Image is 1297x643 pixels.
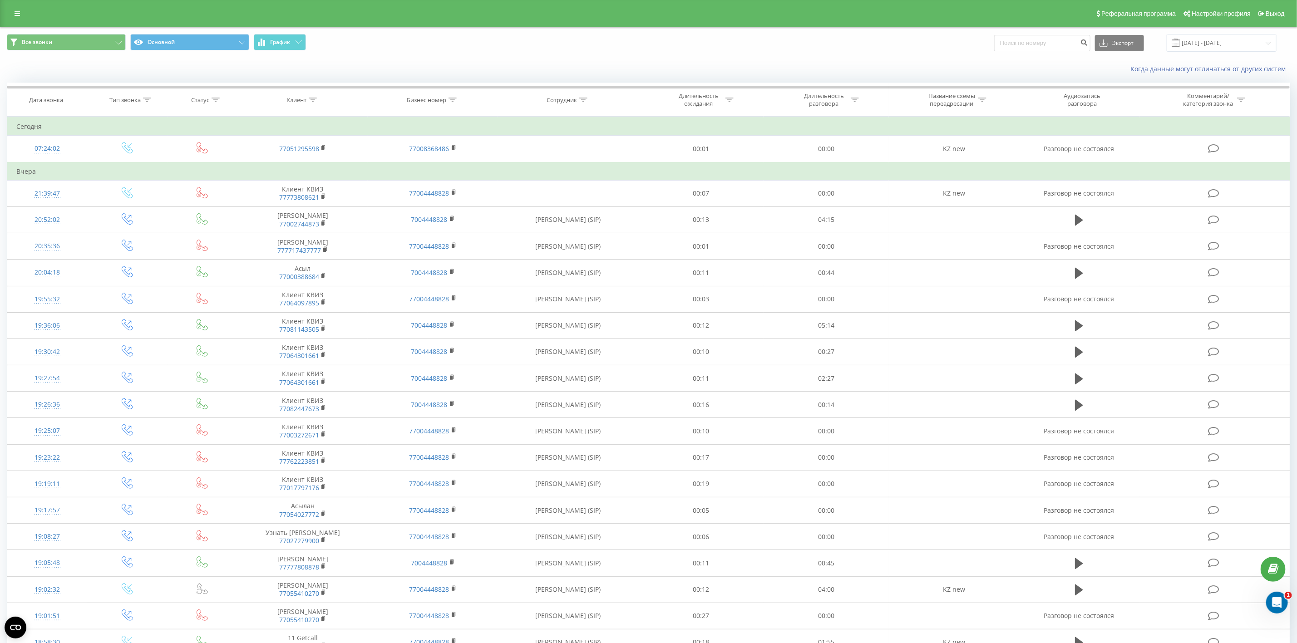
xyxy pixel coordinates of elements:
[16,369,78,387] div: 19:27:54
[277,246,321,255] a: 777717437777
[279,536,319,545] a: 77027279900
[638,339,764,365] td: 00:10
[7,34,126,50] button: Все звонки
[764,365,889,392] td: 02:27
[1044,479,1115,488] span: Разговор не состоялся
[889,180,1019,206] td: KZ new
[1266,10,1285,17] span: Выход
[764,206,889,233] td: 04:15
[409,611,449,620] a: 77004448828
[994,35,1090,51] input: Поиск по номеру
[638,444,764,471] td: 00:17
[237,233,368,260] td: [PERSON_NAME]
[498,286,638,312] td: [PERSON_NAME] (SIP)
[889,136,1019,162] td: KZ new
[16,449,78,466] div: 19:23:22
[764,286,889,312] td: 00:00
[638,286,764,312] td: 00:03
[764,312,889,339] td: 05:14
[7,162,1290,181] td: Вчера
[498,550,638,576] td: [PERSON_NAME] (SIP)
[638,392,764,418] td: 00:16
[411,347,448,356] a: 7004448828
[638,576,764,603] td: 00:12
[638,260,764,286] td: 00:11
[16,422,78,440] div: 19:25:07
[638,233,764,260] td: 00:01
[109,96,141,104] div: Тип звонка
[498,392,638,418] td: [PERSON_NAME] (SIP)
[16,554,78,572] div: 19:05:48
[237,180,368,206] td: Клиент КВИЗ
[764,550,889,576] td: 00:45
[279,144,319,153] a: 77051295598
[1266,592,1288,614] iframe: Intercom live chat
[237,365,368,392] td: Клиент КВИЗ
[279,272,319,281] a: 77000388684
[237,576,368,603] td: [PERSON_NAME]
[638,524,764,550] td: 00:06
[16,396,78,413] div: 19:26:36
[1044,532,1115,541] span: Разговор не состоялся
[498,497,638,524] td: [PERSON_NAME] (SIP)
[927,92,976,108] div: Название схемы переадресации
[16,185,78,202] div: 21:39:47
[638,471,764,497] td: 00:19
[764,471,889,497] td: 00:00
[279,431,319,439] a: 77003272671
[1101,10,1176,17] span: Реферальная программа
[764,603,889,629] td: 00:00
[638,365,764,392] td: 00:11
[407,96,446,104] div: Бизнес номер
[411,559,448,567] a: 7004448828
[638,312,764,339] td: 00:12
[498,418,638,444] td: [PERSON_NAME] (SIP)
[409,144,449,153] a: 77008368486
[279,351,319,360] a: 77064301661
[279,325,319,334] a: 77081143505
[638,418,764,444] td: 00:10
[764,136,889,162] td: 00:00
[764,260,889,286] td: 00:44
[279,457,319,466] a: 77762223851
[1044,453,1115,461] span: Разговор не состоялся
[498,206,638,233] td: [PERSON_NAME] (SIP)
[1285,592,1292,599] span: 1
[1192,10,1251,17] span: Настройки профиля
[800,92,848,108] div: Длительность разговора
[271,39,291,45] span: График
[279,404,319,413] a: 77082447673
[498,524,638,550] td: [PERSON_NAME] (SIP)
[254,34,306,50] button: График
[16,501,78,519] div: 19:17:57
[1044,506,1115,515] span: Разговор не состоялся
[1044,295,1115,303] span: Разговор не состоялся
[237,497,368,524] td: Асылан
[498,260,638,286] td: [PERSON_NAME] (SIP)
[1044,189,1115,197] span: Разговор не состоялся
[409,295,449,303] a: 77004448828
[279,483,319,492] a: 77017797176
[16,140,78,157] div: 07:24:02
[638,206,764,233] td: 00:13
[16,581,78,599] div: 19:02:32
[638,550,764,576] td: 00:11
[1044,242,1115,250] span: Разговор не состоялся
[675,92,723,108] div: Длительность ожидания
[498,576,638,603] td: [PERSON_NAME] (SIP)
[237,312,368,339] td: Клиент КВИЗ
[411,374,448,383] a: 7004448828
[409,189,449,197] a: 77004448828
[237,286,368,312] td: Клиент КВИЗ
[237,392,368,418] td: Клиент КВИЗ
[5,617,26,638] button: Open CMP widget
[16,528,78,545] div: 19:08:27
[279,563,319,571] a: 77777808878
[498,233,638,260] td: [PERSON_NAME] (SIP)
[411,215,448,224] a: 7004448828
[411,321,448,329] a: 7004448828
[7,118,1290,136] td: Сегодня
[498,471,638,497] td: [PERSON_NAME] (SIP)
[498,603,638,629] td: [PERSON_NAME] (SIP)
[16,317,78,334] div: 19:36:06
